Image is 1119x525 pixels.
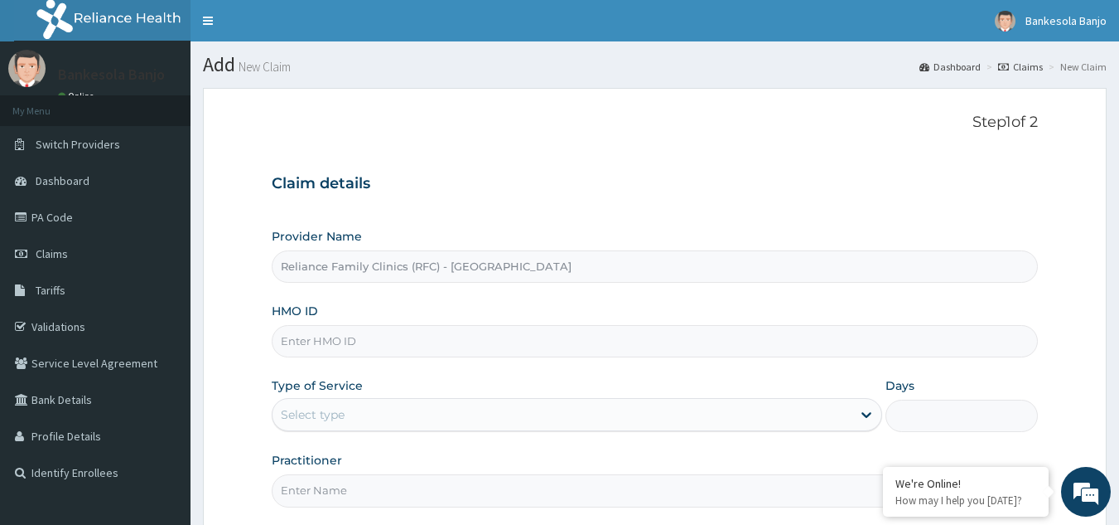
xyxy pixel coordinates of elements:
input: Enter Name [272,474,1039,507]
div: Select type [281,406,345,423]
h1: Add [203,54,1107,75]
label: HMO ID [272,303,318,319]
a: Claims [998,60,1043,74]
p: How may I help you today? [895,493,1036,508]
input: Enter HMO ID [272,325,1039,357]
img: User Image [8,50,46,87]
img: User Image [995,11,1015,32]
span: Dashboard [36,173,89,188]
li: New Claim [1044,60,1107,74]
p: Step 1 of 2 [272,114,1039,132]
span: Tariffs [36,283,65,298]
h3: Claim details [272,175,1039,193]
label: Type of Service [272,377,363,394]
div: We're Online! [895,476,1036,491]
label: Days [885,377,914,394]
a: Online [58,90,98,102]
label: Practitioner [272,452,342,469]
label: Provider Name [272,228,362,245]
span: Claims [36,246,68,261]
small: New Claim [235,61,291,73]
span: Switch Providers [36,137,120,152]
span: Bankesola Banjo [1025,13,1107,28]
p: Bankesola Banjo [58,67,165,82]
a: Dashboard [919,60,981,74]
